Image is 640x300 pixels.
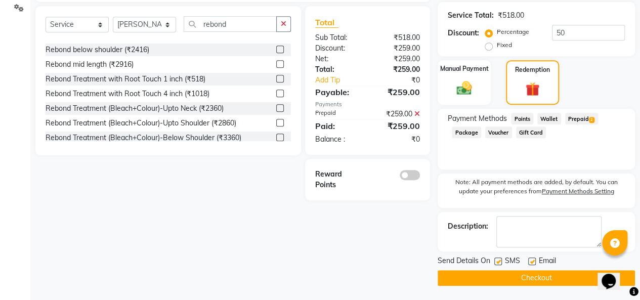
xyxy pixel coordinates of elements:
div: ₹518.00 [498,10,524,21]
div: Rebond Treatment with Root Touch 4 inch (₹1018) [46,89,209,99]
div: Rebond Treatment with Root Touch 1 inch (₹518) [46,74,205,84]
div: Rebond below shoulder (₹2416) [46,45,149,55]
label: Fixed [497,40,512,50]
div: Rebond Treatment (Bleach+Colour)-Upto Shoulder (₹2860) [46,118,236,128]
div: Sub Total: [308,32,368,43]
div: ₹259.00 [367,109,428,119]
span: Gift Card [516,126,546,138]
div: ₹0 [377,75,428,85]
div: Payable: [308,86,368,98]
span: Points [511,113,533,124]
label: Note: All payment methods are added, by default. You can update your preferences from [448,178,625,200]
div: Balance : [308,134,368,145]
div: Total: [308,64,368,75]
div: Net: [308,54,368,64]
span: SMS [505,255,520,268]
img: _gift.svg [521,80,544,98]
div: Rebond mid length (₹2916) [46,59,134,70]
label: Payment Methods Setting [542,187,614,196]
span: Email [539,255,556,268]
div: ₹259.00 [367,64,428,75]
div: ₹259.00 [367,86,428,98]
span: Prepaid [565,113,598,124]
div: Paid: [308,120,368,132]
button: Checkout [438,270,635,286]
div: Service Total: [448,10,494,21]
div: Rebond Treatment (Bleach+Colour)-Below Shoulder (₹3360) [46,133,241,143]
a: Add Tip [308,75,377,85]
span: 2 [589,117,594,123]
span: Send Details On [438,255,490,268]
input: Search or Scan [184,16,277,32]
img: _cash.svg [452,79,477,97]
div: ₹518.00 [367,32,428,43]
label: Manual Payment [440,64,489,73]
span: Total [315,17,338,28]
span: Wallet [537,113,561,124]
span: Payment Methods [448,113,507,124]
div: Description: [448,221,488,232]
div: Discount: [448,28,479,38]
div: Payments [315,100,420,109]
label: Redemption [515,65,550,74]
div: Discount: [308,43,368,54]
span: Voucher [485,126,512,138]
label: Percentage [497,27,529,36]
div: ₹259.00 [367,54,428,64]
div: Reward Points [308,169,368,190]
span: Package [452,126,481,138]
div: ₹0 [367,134,428,145]
iframe: chat widget [598,260,630,290]
div: Prepaid [308,109,368,119]
div: ₹259.00 [367,43,428,54]
div: ₹259.00 [367,120,428,132]
div: Rebond Treatment (Bleach+Colour)-Upto Neck (₹2360) [46,103,224,114]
